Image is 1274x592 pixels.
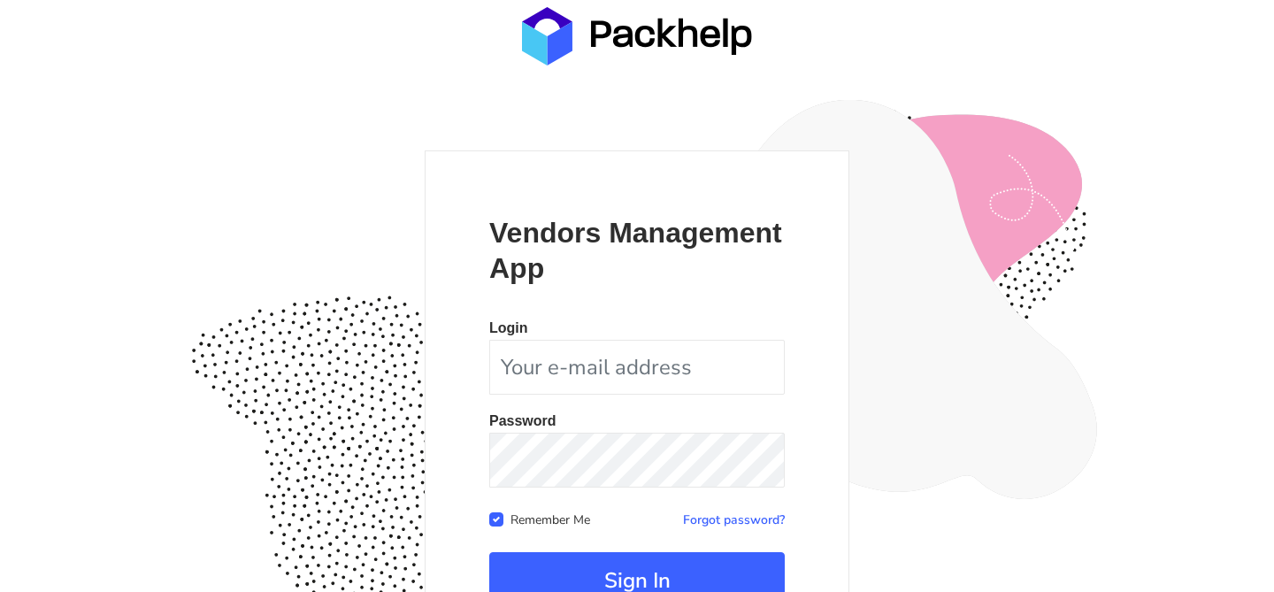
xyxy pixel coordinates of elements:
input: Your e-mail address [489,340,785,395]
label: Remember Me [510,509,590,528]
a: Forgot password? [683,511,785,528]
p: Vendors Management App [489,215,785,286]
p: Password [489,414,785,428]
p: Login [489,321,785,335]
